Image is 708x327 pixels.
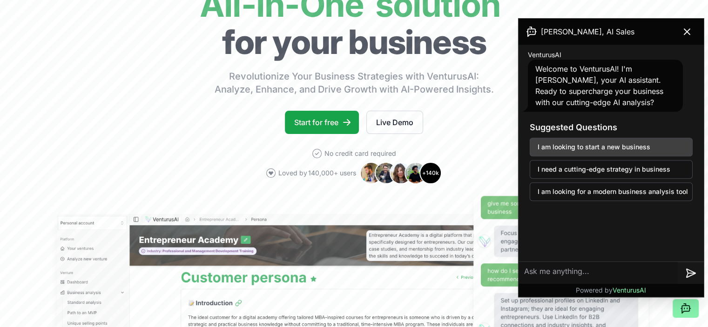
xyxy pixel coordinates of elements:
[530,182,693,201] button: I am looking for a modern business analysis tool
[535,64,663,107] span: Welcome to VenturusAI! I'm [PERSON_NAME], your AI assistant. Ready to supercharge your business w...
[576,286,646,295] p: Powered by
[541,26,634,37] span: [PERSON_NAME], AI Sales
[390,162,412,184] img: Avatar 3
[285,111,359,134] a: Start for free
[530,160,693,179] button: I need a cutting-edge strategy in business
[530,138,693,156] button: I am looking to start a new business
[405,162,427,184] img: Avatar 4
[360,162,382,184] img: Avatar 1
[375,162,397,184] img: Avatar 2
[613,286,646,294] span: VenturusAI
[528,50,561,60] span: VenturusAI
[366,111,423,134] a: Live Demo
[530,121,693,134] h3: Suggested Questions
